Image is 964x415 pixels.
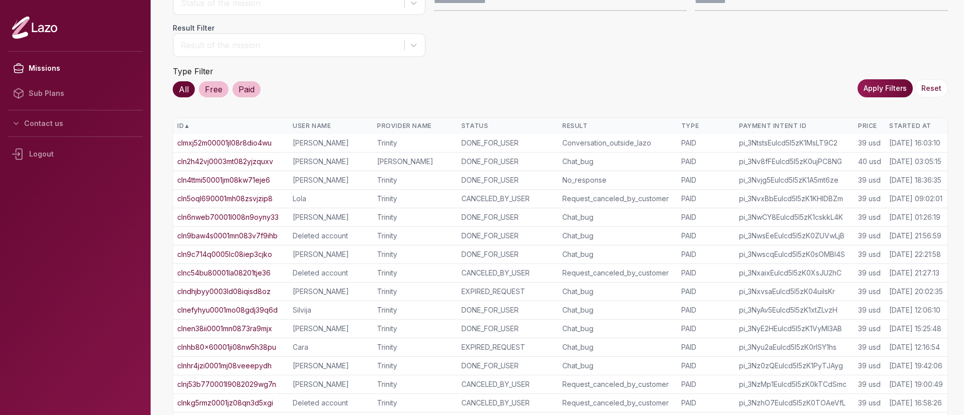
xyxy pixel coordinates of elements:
div: Chat_bug [562,361,673,371]
div: 39 usd [858,231,881,241]
div: ID [177,122,285,130]
div: [PERSON_NAME] [293,249,369,259]
div: [DATE] 09:02:01 [889,194,942,204]
div: CANCELED_BY_USER [461,398,554,408]
div: pi_3NyE2HEulcd5I5zK1VyMI3AB [739,324,850,334]
div: pi_3NtstsEulcd5I5zK1MsLT9C2 [739,138,850,148]
div: Request_canceled_by_customer [562,398,673,408]
div: Trinity [377,268,453,278]
div: 39 usd [858,398,881,408]
button: Contact us [8,114,143,132]
div: PAID [681,324,731,334]
div: [DATE] 03:05:15 [889,157,941,167]
div: [DATE] 21:56:59 [889,231,941,241]
div: Trinity [377,398,453,408]
div: 39 usd [858,249,881,259]
div: CANCELED_BY_USER [461,379,554,389]
div: Trinity [377,287,453,297]
div: PAID [681,342,731,352]
div: PAID [681,194,731,204]
div: PAID [681,379,731,389]
div: Conversation_outside_lazo [562,138,673,148]
div: EXPIRED_REQUEST [461,287,554,297]
a: clnj53b770001l9082029wg7n [177,379,276,389]
div: Payment Intent ID [739,122,850,130]
div: DONE_FOR_USER [461,324,554,334]
div: Trinity [377,231,453,241]
div: Chat_bug [562,324,673,334]
div: PAID [681,268,731,278]
div: [PERSON_NAME] [293,175,369,185]
div: Paid [232,81,261,97]
a: Sub Plans [8,81,143,106]
div: 39 usd [858,342,881,352]
div: pi_3NxvsaEulcd5I5zK04uiIsKr [739,287,850,297]
div: EXPIRED_REQUEST [461,342,554,352]
div: Chat_bug [562,305,673,315]
div: Trinity [377,342,453,352]
div: Provider Name [377,122,453,130]
div: [DATE] 18:36:35 [889,175,941,185]
div: DONE_FOR_USER [461,157,554,167]
div: 39 usd [858,324,881,334]
a: cln9c714q0005lc08iep3cjko [177,249,272,259]
div: 39 usd [858,138,881,148]
label: Result Filter [173,23,426,33]
div: 39 usd [858,379,881,389]
div: Price [858,122,881,130]
div: pi_3NzhO7Eulcd5I5zK0TOAeVfL [739,398,850,408]
div: Request_canceled_by_customer [562,194,673,204]
div: Trinity [377,379,453,389]
div: Trinity [377,305,453,315]
div: [DATE] 19:42:06 [889,361,942,371]
div: Deleted account [293,268,369,278]
div: DONE_FOR_USER [461,138,554,148]
div: 40 usd [858,157,881,167]
div: 39 usd [858,212,881,222]
div: 39 usd [858,175,881,185]
div: DONE_FOR_USER [461,231,554,241]
div: Trinity [377,212,453,222]
div: DONE_FOR_USER [461,361,554,371]
div: 39 usd [858,361,881,371]
div: [PERSON_NAME] [293,324,369,334]
div: 39 usd [858,287,881,297]
div: [PERSON_NAME] [293,379,369,389]
div: [PERSON_NAME] [377,157,453,167]
div: Cara [293,342,369,352]
a: cln6nweb70001l008n9oyny33 [177,212,279,222]
div: [PERSON_NAME] [293,138,369,148]
div: Free [199,81,228,97]
label: Type Filter [173,66,213,76]
div: [DATE] 20:02:35 [889,287,943,297]
a: cln5oql690001mh08zsvjzip8 [177,194,273,204]
div: Status [461,122,554,130]
button: Reset [915,79,948,97]
div: No_response [562,175,673,185]
div: [PERSON_NAME] [293,287,369,297]
div: pi_3Nyu2aEulcd5I5zK0rlSY1hs [739,342,850,352]
div: [DATE] 12:06:10 [889,305,940,315]
div: PAID [681,361,731,371]
div: All [173,81,195,97]
span: ▲ [184,122,190,130]
div: pi_3NwsEeEulcd5I5zK0ZUVwLjB [739,231,850,241]
div: PAID [681,231,731,241]
div: [PERSON_NAME] [293,361,369,371]
div: Request_canceled_by_customer [562,379,673,389]
div: Chat_bug [562,249,673,259]
div: PAID [681,157,731,167]
a: clnkg5rmz0001jz08qn3d5xgi [177,398,273,408]
div: DONE_FOR_USER [461,175,554,185]
div: Lola [293,194,369,204]
button: Apply Filters [858,79,913,97]
div: Trinity [377,175,453,185]
a: clnhb80x60001ji08nw5h38pu [177,342,276,352]
div: Trinity [377,194,453,204]
a: clnen38ii0001mn0873ra9mjx [177,324,272,334]
div: [DATE] 15:25:48 [889,324,941,334]
div: pi_3NvxBbEulcd5I5zK1KHIDBZm [739,194,850,204]
div: Chat_bug [562,287,673,297]
div: Chat_bug [562,231,673,241]
div: Logout [8,141,143,167]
